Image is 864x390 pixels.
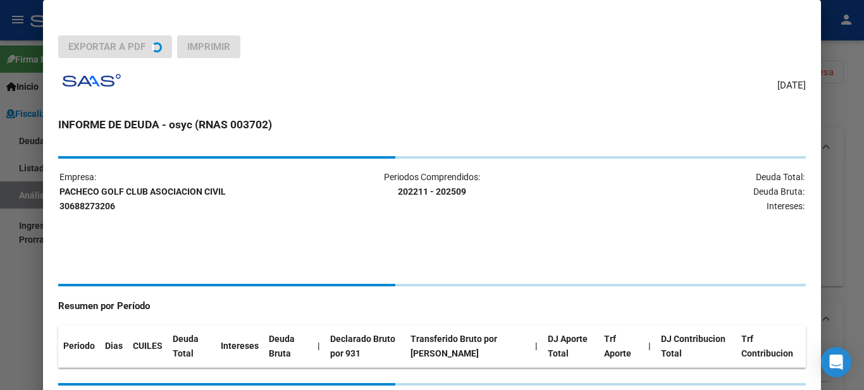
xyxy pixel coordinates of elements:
p: Deuda Total: Deuda Bruta: Intereses: [557,170,805,213]
button: Exportar a PDF [58,35,172,58]
strong: PACHECO GOLF CLUB ASOCIACION CIVIL 30688273206 [59,186,226,211]
th: | [530,326,543,367]
th: Periodo [58,326,100,367]
th: | [643,326,656,367]
th: DJ Contribucion Total [656,326,736,367]
th: Trf Contribucion [736,326,806,367]
th: Trf Aporte [599,326,643,367]
button: Imprimir [177,35,240,58]
span: Exportar a PDF [68,41,145,52]
span: [DATE] [777,78,806,93]
th: Declarado Bruto por 931 [325,326,405,367]
h4: Resumen por Período [58,299,805,314]
strong: 202211 - 202509 [398,186,466,197]
th: Intereses [216,326,264,367]
p: Periodos Comprendidos: [308,170,555,199]
div: Open Intercom Messenger [821,347,851,377]
th: DJ Aporte Total [543,326,598,367]
th: Transferido Bruto por [PERSON_NAME] [405,326,530,367]
th: | [312,326,325,367]
span: Imprimir [187,41,230,52]
th: Deuda Bruta [264,326,312,367]
th: Dias [100,326,128,367]
p: Empresa: [59,170,307,213]
th: CUILES [128,326,168,367]
th: Deuda Total [168,326,216,367]
h3: INFORME DE DEUDA - osyc (RNAS 003702) [58,116,805,133]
